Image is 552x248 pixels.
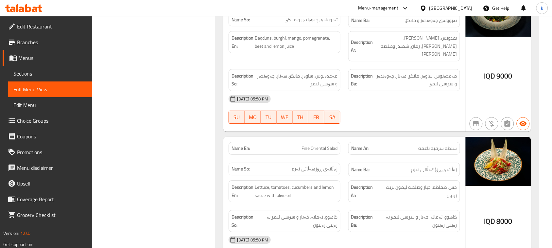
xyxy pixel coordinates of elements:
a: Edit Restaurant [3,19,92,34]
span: Full Menu View [13,85,87,93]
span: FR [311,113,322,122]
strong: Name So: [232,166,250,172]
strong: Description Ba: [351,72,373,88]
span: Menu disclaimer [17,164,87,172]
span: 9000 [496,70,512,82]
span: کاهوو، تەماتە، خەیار و سۆسی لیمۆ بە زەیتی زەیتون [257,213,337,229]
strong: Name Ar: [351,145,369,152]
button: SA [324,111,340,124]
strong: Description En: [232,34,253,50]
a: Grocery Checklist [3,207,92,223]
button: FR [308,111,324,124]
button: Purchased item [485,117,498,130]
strong: Name Ba: [351,16,370,25]
a: Upsell [3,176,92,191]
span: بقدونس، [PERSON_NAME]، [PERSON_NAME]، رمان، شمندر وصلصة [PERSON_NAME] [374,34,457,58]
strong: Description Ba: [351,213,375,229]
span: Promotions [17,148,87,156]
span: Menus [18,54,87,62]
span: Grocery Checklist [17,211,87,219]
span: IQD [484,215,495,228]
span: [DATE] 05:58 PM [234,237,271,243]
button: Available [517,117,530,130]
button: WE [277,111,293,124]
strong: Name Ba: [351,166,370,174]
span: Edit Menu [13,101,87,109]
span: Branches [17,38,87,46]
span: زەڵاتەی ڕۆژهەڵاتی نەرم [411,166,457,174]
span: 8000 [496,215,512,228]
span: SA [327,113,338,122]
span: Upsell [17,180,87,187]
a: Branches [3,34,92,50]
span: TU [263,113,274,122]
button: Not has choices [501,117,514,130]
span: IQD [484,70,495,82]
div: [GEOGRAPHIC_DATA] [429,5,473,12]
div: Menu-management [358,4,399,12]
span: Coupons [17,133,87,140]
strong: Description So: [232,213,256,229]
strong: Name So: [232,16,250,23]
button: TU [261,111,277,124]
strong: Description So: [232,72,253,88]
span: Baqduns, burghl, mango, pomegranate, beet and lemon juice [255,34,337,50]
a: Menu disclaimer [3,160,92,176]
a: Choice Groups [3,113,92,129]
span: [DATE] 05:58 PM [234,96,271,102]
a: Coupons [3,129,92,144]
a: Coverage Report [3,191,92,207]
strong: Name En: [232,145,250,152]
span: تەبوولەی چەوەندەر و مانگۆ [405,16,457,25]
span: Lettuce, tomatoes, cucumbers and lemon sauce with olive oil [255,183,337,199]
span: کاهوو، تەماتە، خەیار و سۆسی لیمۆ بە زەیتی زەیتون [377,213,457,229]
a: Menus [3,50,92,66]
span: TH [295,113,306,122]
strong: Description Ar: [351,38,373,54]
a: Full Menu View [8,81,92,97]
span: مەعدەنوس، ساوەر، مانگۆ، هەنار، چەوەندەر و سۆسی لیمۆ [375,72,457,88]
span: SU [232,113,242,122]
span: WE [279,113,290,122]
span: Coverage Report [17,195,87,203]
span: MO [248,113,258,122]
a: Sections [8,66,92,81]
span: زەڵاتەی ڕۆژهەڵاتی نەرم [292,166,337,172]
button: MO [245,111,261,124]
span: سلطة شرقية ناعمة [419,145,457,152]
a: Promotions [3,144,92,160]
span: خس، طماطم، خيار وصلصة ليمون بزيت زيتون [379,183,457,199]
strong: Description Ar: [351,183,378,199]
span: تەبوولەی چەوەندەر و مانگۆ [286,16,337,23]
button: SU [229,111,245,124]
span: Sections [13,70,87,78]
span: Edit Restaurant [17,23,87,30]
a: Edit Menu [8,97,92,113]
span: مەعدەنوس، ساوەر، مانگۆ، هەنار، چەوەندەر و سۆسی لیمۆ [255,72,337,88]
span: Version: [3,229,19,238]
img: %D8%B4%D8%B1%D9%82%D9%8A%D8%A9_%D9%86%D8%A7%D8%B9%D9%85%D8%A9638953695097657951.jpg [466,137,531,186]
span: Fine Oriental Salad [302,145,337,152]
span: 1.0.0 [20,229,30,238]
button: TH [293,111,309,124]
strong: Description En: [232,183,253,199]
button: Not branch specific item [470,117,483,130]
span: k [541,5,543,12]
span: Choice Groups [17,117,87,125]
